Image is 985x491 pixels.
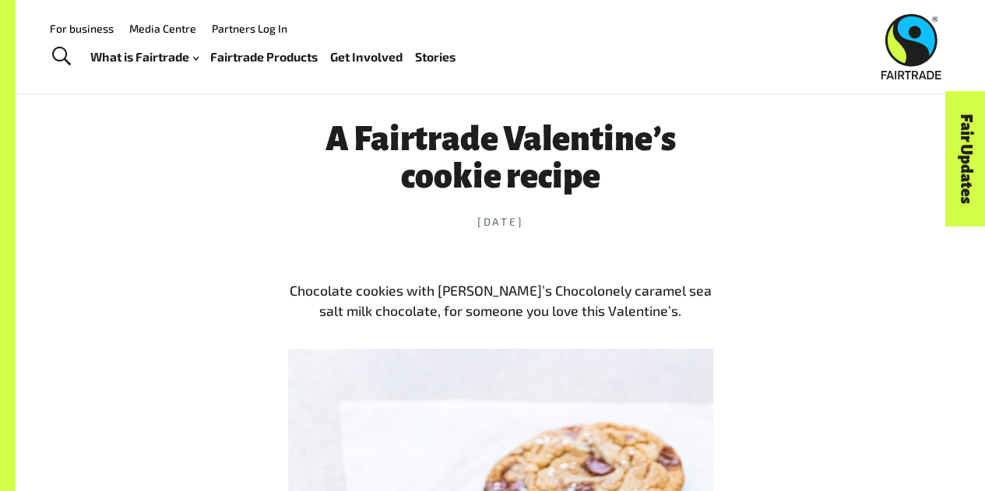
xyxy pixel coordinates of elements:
[212,22,287,35] a: Partners Log In
[210,46,318,68] a: Fairtrade Products
[881,14,941,79] img: Fairtrade Australia New Zealand logo
[90,46,199,68] a: What is Fairtrade
[330,46,403,68] a: Get Involved
[288,280,713,321] p: Chocolate cookies with [PERSON_NAME]’s Chocolonely caramel sea salt milk chocolate, for someone y...
[415,46,456,68] a: Stories
[42,37,80,76] a: Toggle Search
[288,121,713,195] h1: A Fairtrade Valentine’s cookie recipe
[129,22,196,35] a: Media Centre
[288,214,713,230] time: [DATE]
[50,22,114,35] a: For business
